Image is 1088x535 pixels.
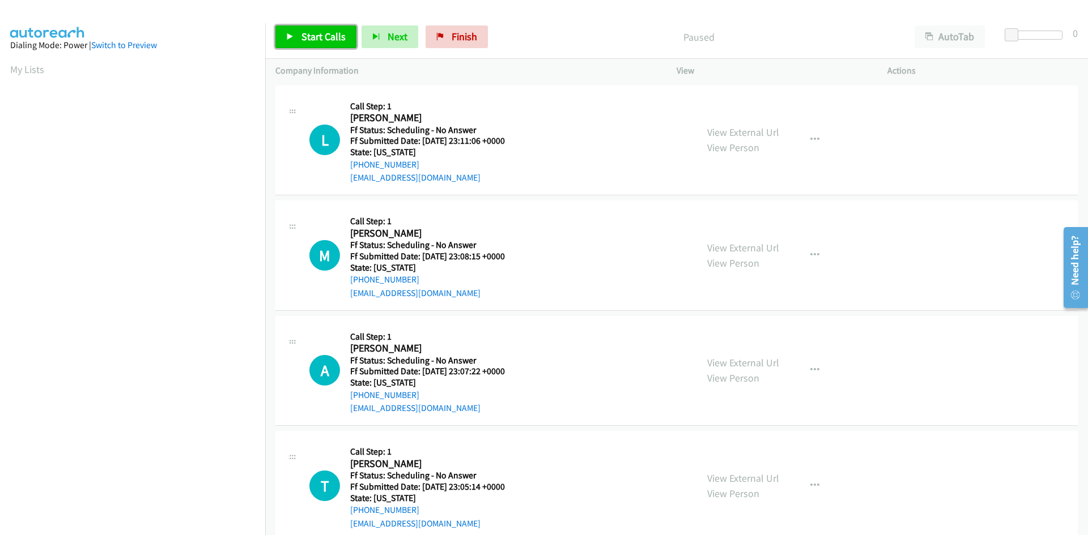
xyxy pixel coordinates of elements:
[350,227,519,240] h2: [PERSON_NAME]
[350,403,481,413] a: [EMAIL_ADDRESS][DOMAIN_NAME]
[10,38,255,52] div: Dialing Mode: Power |
[309,240,340,271] h1: M
[350,159,419,170] a: [PHONE_NUMBER]
[309,125,340,155] h1: L
[350,366,519,377] h5: Ff Submitted Date: [DATE] 23:07:22 +0000
[707,472,779,485] a: View External Url
[1073,25,1078,41] div: 0
[350,172,481,183] a: [EMAIL_ADDRESS][DOMAIN_NAME]
[350,457,519,470] h2: [PERSON_NAME]
[309,355,340,386] h1: A
[309,240,340,271] div: The call is yet to be attempted
[350,481,519,493] h5: Ff Submitted Date: [DATE] 23:05:14 +0000
[452,30,477,43] span: Finish
[350,446,519,457] h5: Call Step: 1
[350,216,519,227] h5: Call Step: 1
[707,371,759,384] a: View Person
[362,25,418,48] button: Next
[350,262,519,273] h5: State: [US_STATE]
[707,126,779,139] a: View External Url
[426,25,488,48] a: Finish
[350,288,481,298] a: [EMAIL_ADDRESS][DOMAIN_NAME]
[350,493,519,504] h5: State: [US_STATE]
[309,125,340,155] div: The call is yet to be attempted
[707,241,779,254] a: View External Url
[1010,31,1062,40] div: Delay between calls (in seconds)
[350,470,519,481] h5: Ff Status: Scheduling - No Answer
[677,64,867,78] p: View
[350,518,481,529] a: [EMAIL_ADDRESS][DOMAIN_NAME]
[275,25,356,48] a: Start Calls
[350,504,419,515] a: [PHONE_NUMBER]
[309,470,340,501] h1: T
[350,377,519,388] h5: State: [US_STATE]
[350,342,519,355] h2: [PERSON_NAME]
[350,125,519,136] h5: Ff Status: Scheduling - No Answer
[707,356,779,369] a: View External Url
[887,64,1078,78] p: Actions
[301,30,346,43] span: Start Calls
[91,40,157,50] a: Switch to Preview
[10,63,44,76] a: My Lists
[707,256,759,269] a: View Person
[350,274,419,285] a: [PHONE_NUMBER]
[1055,222,1088,313] iframe: Resource Center
[309,355,340,386] div: The call is yet to be attempted
[309,470,340,501] div: The call is yet to be attempted
[350,331,519,343] h5: Call Step: 1
[350,147,519,158] h5: State: [US_STATE]
[350,101,519,112] h5: Call Step: 1
[707,487,759,500] a: View Person
[350,390,419,400] a: [PHONE_NUMBER]
[350,251,519,262] h5: Ff Submitted Date: [DATE] 23:08:15 +0000
[707,141,759,154] a: View Person
[350,355,519,366] h5: Ff Status: Scheduling - No Answer
[503,29,894,45] p: Paused
[388,30,407,43] span: Next
[350,135,519,147] h5: Ff Submitted Date: [DATE] 23:11:06 +0000
[350,112,519,125] h2: [PERSON_NAME]
[275,64,656,78] p: Company Information
[350,239,519,251] h5: Ff Status: Scheduling - No Answer
[915,25,985,48] button: AutoTab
